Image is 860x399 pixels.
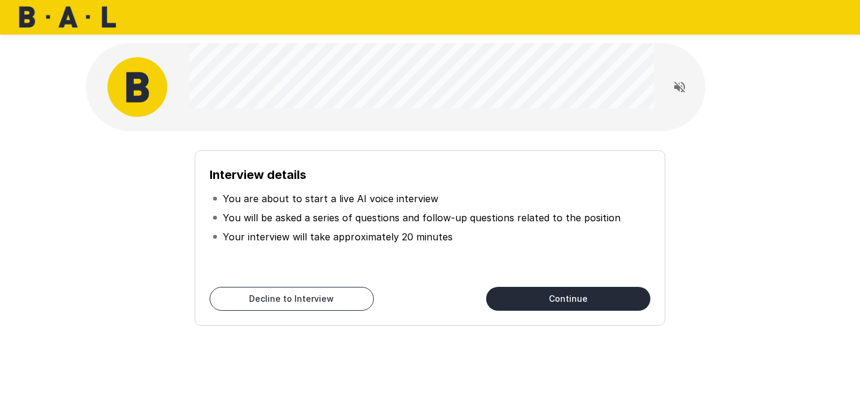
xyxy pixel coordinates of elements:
button: Read questions aloud [668,75,692,99]
button: Continue [486,287,650,311]
p: You are about to start a live AI voice interview [223,191,438,206]
b: Interview details [210,168,306,182]
button: Decline to Interview [210,287,374,311]
img: bal_avatar.png [107,57,167,117]
p: Your interview will take approximately 20 minutes [223,230,453,244]
p: You will be asked a series of questions and follow-up questions related to the position [223,211,621,225]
